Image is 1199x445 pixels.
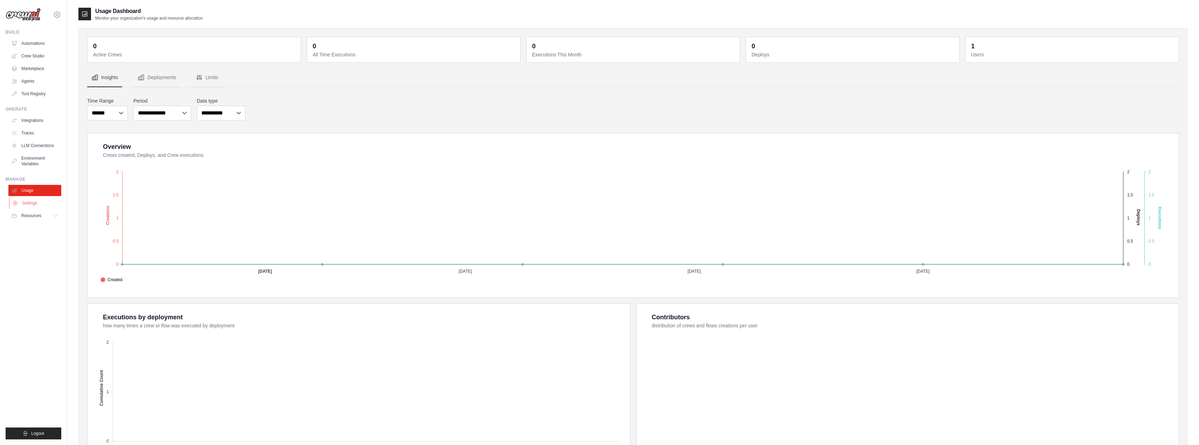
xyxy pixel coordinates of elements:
[116,169,119,174] tspan: 2
[197,97,245,104] label: Data type
[87,68,122,87] button: Insights
[1149,169,1151,174] tspan: 2
[8,127,61,139] a: Traces
[1157,207,1162,229] text: Executions
[106,439,109,444] tspan: 0
[688,269,701,274] tspan: [DATE]
[8,185,61,196] a: Usage
[116,262,119,267] tspan: 0
[9,197,62,209] a: Settings
[191,68,223,87] button: Limits
[103,142,131,152] div: Overview
[103,152,1170,159] dt: Crews created, Deploys, and Crew executions
[8,38,61,49] a: Automations
[532,41,536,51] div: 0
[752,41,755,51] div: 0
[971,51,1174,58] dt: Users
[652,312,690,322] div: Contributors
[258,269,272,274] tspan: [DATE]
[103,312,183,322] div: Executions by deployment
[8,140,61,151] a: LLM Connections
[106,340,109,345] tspan: 2
[1127,239,1133,244] tspan: 0.5
[105,206,110,225] text: Creations
[1149,239,1155,244] tspan: 0.5
[93,41,97,51] div: 0
[1149,193,1155,197] tspan: 1.5
[1127,169,1130,174] tspan: 2
[6,106,61,112] div: Operate
[21,213,41,218] span: Resources
[1127,262,1130,267] tspan: 0
[313,41,316,51] div: 0
[133,97,191,104] label: Period
[1149,262,1151,267] tspan: 0
[116,216,119,221] tspan: 1
[313,51,516,58] dt: All Time Executions
[95,15,203,21] p: Monitor your organization's usage and resource allocation
[8,50,61,62] a: Crew Studio
[532,51,736,58] dt: Executions This Month
[87,68,1179,87] nav: Tabs
[8,210,61,221] button: Resources
[99,370,104,406] text: Cumulative Count
[95,7,203,15] h2: Usage Dashboard
[752,51,955,58] dt: Deploys
[31,431,44,436] span: Logout
[652,322,1171,329] dt: distribution of crews and flows creations per user
[106,389,109,394] tspan: 1
[6,427,61,439] button: Logout
[93,51,297,58] dt: Active Crews
[6,29,61,35] div: Build
[6,8,41,21] img: Logo
[8,88,61,99] a: Tool Registry
[133,68,180,87] button: Deployments
[459,269,472,274] tspan: [DATE]
[113,193,119,197] tspan: 1.5
[1149,216,1151,221] tspan: 1
[1127,193,1133,197] tspan: 1.5
[87,97,128,104] label: Time Range
[113,239,119,244] tspan: 0.5
[1136,209,1141,225] text: Deploys
[100,277,123,283] span: Created
[971,41,975,51] div: 1
[8,153,61,169] a: Environment Variables
[103,322,622,329] dt: how many times a crew or flow was executed by deployment
[1127,216,1130,221] tspan: 1
[8,76,61,87] a: Agents
[8,63,61,74] a: Marketplace
[6,176,61,182] div: Manage
[8,115,61,126] a: Integrations
[916,269,930,274] tspan: [DATE]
